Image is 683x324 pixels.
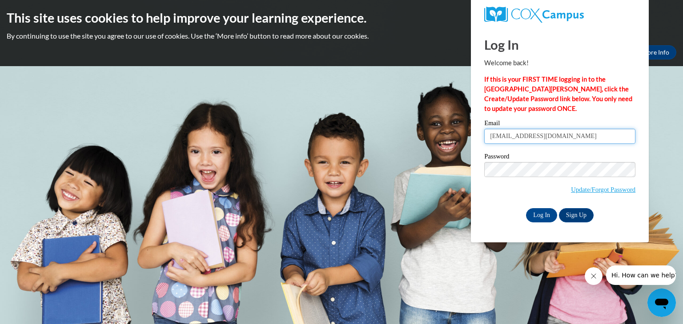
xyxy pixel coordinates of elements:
[484,120,635,129] label: Email
[571,186,635,193] a: Update/Forgot Password
[5,6,72,13] span: Hi. How can we help?
[484,75,632,112] strong: If this is your FIRST TIME logging in to the [GEOGRAPHIC_DATA][PERSON_NAME], click the Create/Upd...
[484,7,635,23] a: COX Campus
[484,58,635,68] p: Welcome back!
[484,153,635,162] label: Password
[7,31,676,41] p: By continuing to use the site you agree to our use of cookies. Use the ‘More info’ button to read...
[526,208,557,222] input: Log In
[7,9,676,27] h2: This site uses cookies to help improve your learning experience.
[606,265,676,285] iframe: Message from company
[484,7,584,23] img: COX Campus
[635,45,676,59] a: More Info
[647,288,676,317] iframe: Button to launch messaging window
[585,267,603,285] iframe: Close message
[484,36,635,54] h1: Log In
[559,208,594,222] a: Sign Up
